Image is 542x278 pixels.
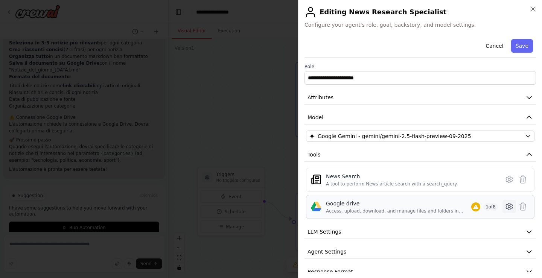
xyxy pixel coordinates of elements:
[511,39,533,53] button: Save
[306,131,534,142] button: Google Gemini - gemini/gemini-2.5-flash-preview-09-2025
[326,173,458,180] div: News Search
[502,200,516,213] button: Configure tool
[304,148,536,162] button: Tools
[304,245,536,259] button: Agent Settings
[308,114,323,121] span: Model
[516,200,530,213] button: Delete tool
[483,203,498,211] span: 1 of 8
[304,111,536,125] button: Model
[304,6,536,18] h2: Editing News Research Specialist
[308,228,341,235] span: LLM Settings
[304,21,536,29] span: Configure your agent's role, goal, backstory, and model settings.
[304,91,536,105] button: Attributes
[308,268,353,275] span: Response Format
[304,64,536,70] label: Role
[481,39,508,53] button: Cancel
[326,181,458,187] div: A tool to perform News article search with a search_query.
[311,174,321,185] img: SerplyNewsSearchTool
[308,151,321,158] span: Tools
[326,208,471,214] div: Access, upload, download, and manage files and folders in Google Drive.
[308,94,333,101] span: Attributes
[308,248,346,255] span: Agent Settings
[516,173,530,186] button: Delete tool
[326,200,471,207] div: Google drive
[304,225,536,239] button: LLM Settings
[502,173,516,186] button: Configure tool
[311,201,321,212] img: Google drive
[318,132,471,140] span: Google Gemini - gemini/gemini-2.5-flash-preview-09-2025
